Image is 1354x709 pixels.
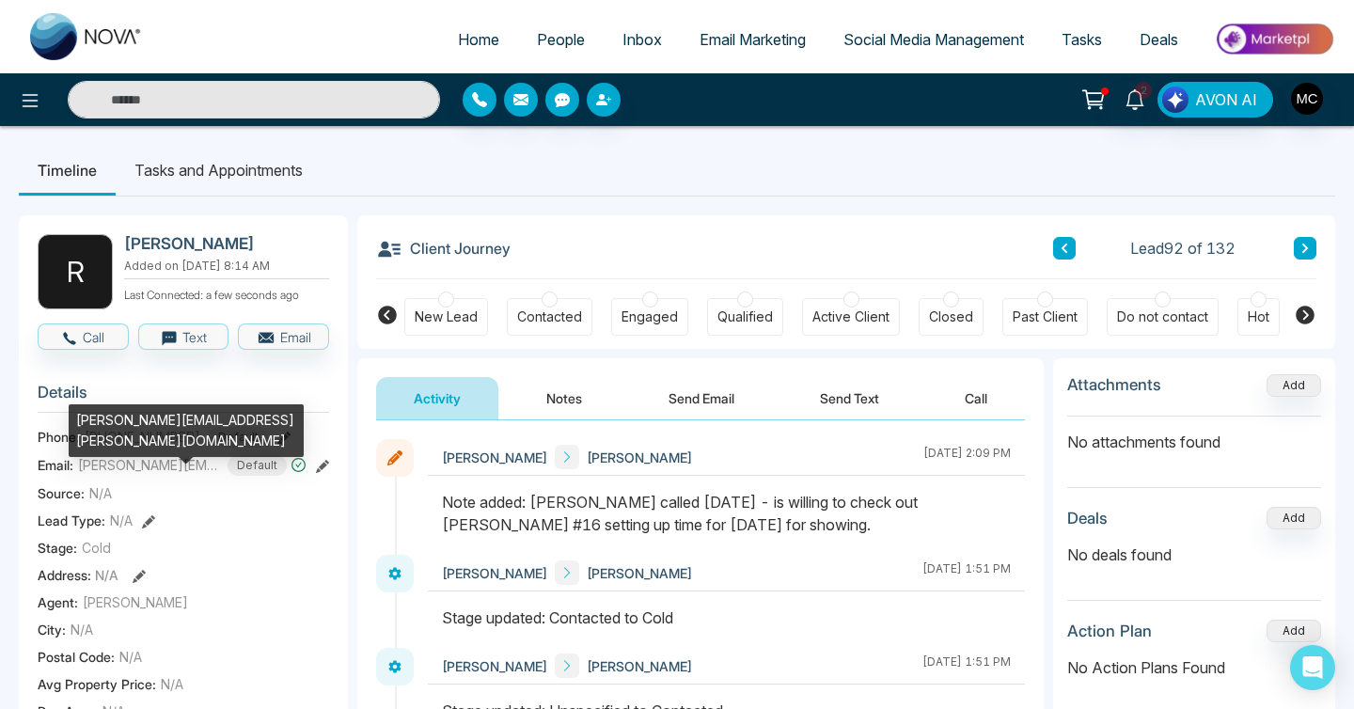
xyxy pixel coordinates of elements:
[1162,87,1189,113] img: Lead Flow
[119,647,142,667] span: N/A
[89,483,112,503] span: N/A
[110,511,133,530] span: N/A
[1157,82,1273,118] button: AVON AI
[38,647,115,667] span: Postal Code :
[812,307,890,326] div: Active Client
[38,511,105,530] span: Lead Type:
[1248,307,1269,326] div: Hot
[509,377,620,419] button: Notes
[30,13,143,60] img: Nova CRM Logo
[124,283,329,304] p: Last Connected: a few seconds ago
[927,377,1025,419] button: Call
[1121,22,1197,57] a: Deals
[38,323,129,350] button: Call
[38,483,85,503] span: Source:
[124,258,329,275] p: Added on [DATE] 8:14 AM
[1013,307,1078,326] div: Past Client
[1062,30,1102,49] span: Tasks
[1267,620,1321,642] button: Add
[442,563,547,583] span: [PERSON_NAME]
[82,538,111,558] span: Cold
[69,404,304,457] div: [PERSON_NAME][EMAIL_ADDRESS][PERSON_NAME][DOMAIN_NAME]
[38,383,329,412] h3: Details
[587,656,692,676] span: [PERSON_NAME]
[681,22,825,57] a: Email Marketing
[1067,656,1321,679] p: No Action Plans Found
[517,307,582,326] div: Contacted
[700,30,806,49] span: Email Marketing
[782,377,917,419] button: Send Text
[1267,374,1321,397] button: Add
[922,560,1011,585] div: [DATE] 1:51 PM
[161,674,183,694] span: N/A
[442,656,547,676] span: [PERSON_NAME]
[1140,30,1178,49] span: Deals
[587,563,692,583] span: [PERSON_NAME]
[1043,22,1121,57] a: Tasks
[537,30,585,49] span: People
[518,22,604,57] a: People
[376,377,498,419] button: Activity
[1195,88,1257,111] span: AVON AI
[1135,82,1152,99] span: 2
[622,30,662,49] span: Inbox
[38,538,77,558] span: Stage:
[1267,507,1321,529] button: Add
[415,307,478,326] div: New Lead
[1117,307,1208,326] div: Do not contact
[38,674,156,694] span: Avg Property Price :
[376,234,511,262] h3: Client Journey
[1067,417,1321,453] p: No attachments found
[631,377,772,419] button: Send Email
[1067,544,1321,566] p: No deals found
[1130,237,1236,260] span: Lead 92 of 132
[1290,645,1335,690] div: Open Intercom Messenger
[38,427,80,447] span: Phone:
[1291,83,1323,115] img: User Avatar
[1267,376,1321,392] span: Add
[95,567,118,583] span: N/A
[717,307,773,326] div: Qualified
[1112,82,1157,115] a: 2
[83,592,188,612] span: [PERSON_NAME]
[843,30,1024,49] span: Social Media Management
[622,307,678,326] div: Engaged
[238,323,329,350] button: Email
[1206,18,1343,60] img: Market-place.gif
[38,592,78,612] span: Agent:
[587,448,692,467] span: [PERSON_NAME]
[38,455,73,475] span: Email:
[439,22,518,57] a: Home
[38,565,118,585] span: Address:
[1067,622,1152,640] h3: Action Plan
[138,323,229,350] button: Text
[38,234,113,309] div: R
[71,620,93,639] span: N/A
[116,145,322,196] li: Tasks and Appointments
[1067,509,1108,528] h3: Deals
[458,30,499,49] span: Home
[19,145,116,196] li: Timeline
[442,448,547,467] span: [PERSON_NAME]
[1067,375,1161,394] h3: Attachments
[922,654,1011,678] div: [DATE] 1:51 PM
[929,307,973,326] div: Closed
[124,234,322,253] h2: [PERSON_NAME]
[923,445,1011,469] div: [DATE] 2:09 PM
[604,22,681,57] a: Inbox
[38,620,66,639] span: City :
[825,22,1043,57] a: Social Media Management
